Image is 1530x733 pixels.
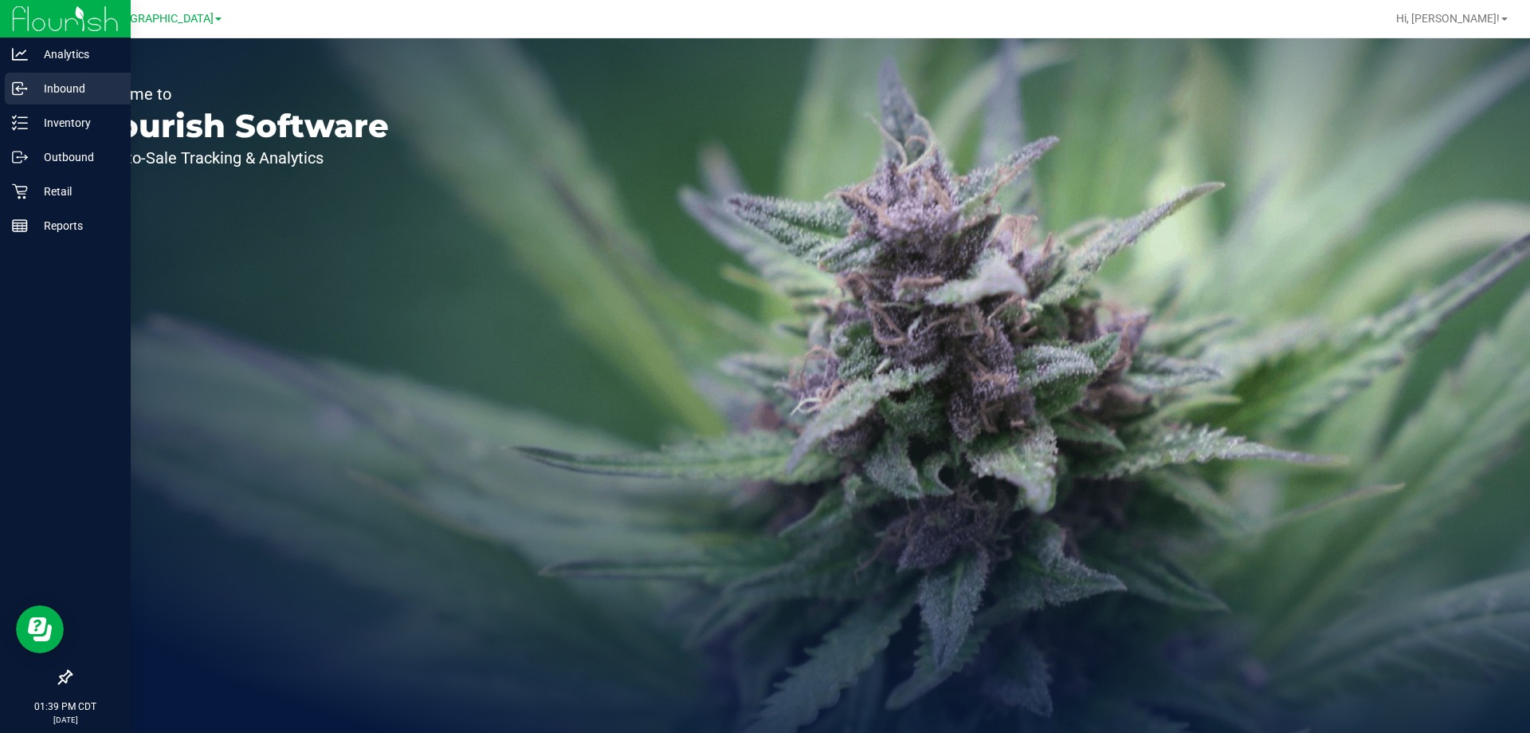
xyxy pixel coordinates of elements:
[12,115,28,131] inline-svg: Inventory
[28,113,124,132] p: Inventory
[28,216,124,235] p: Reports
[7,714,124,726] p: [DATE]
[28,79,124,98] p: Inbound
[86,86,389,102] p: Welcome to
[12,183,28,199] inline-svg: Retail
[7,700,124,714] p: 01:39 PM CDT
[28,148,124,167] p: Outbound
[28,182,124,201] p: Retail
[12,46,28,62] inline-svg: Analytics
[16,605,64,653] iframe: Resource center
[104,12,214,26] span: [GEOGRAPHIC_DATA]
[12,218,28,234] inline-svg: Reports
[1396,12,1500,25] span: Hi, [PERSON_NAME]!
[12,81,28,97] inline-svg: Inbound
[28,45,124,64] p: Analytics
[86,110,389,142] p: Flourish Software
[86,150,389,166] p: Seed-to-Sale Tracking & Analytics
[12,149,28,165] inline-svg: Outbound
